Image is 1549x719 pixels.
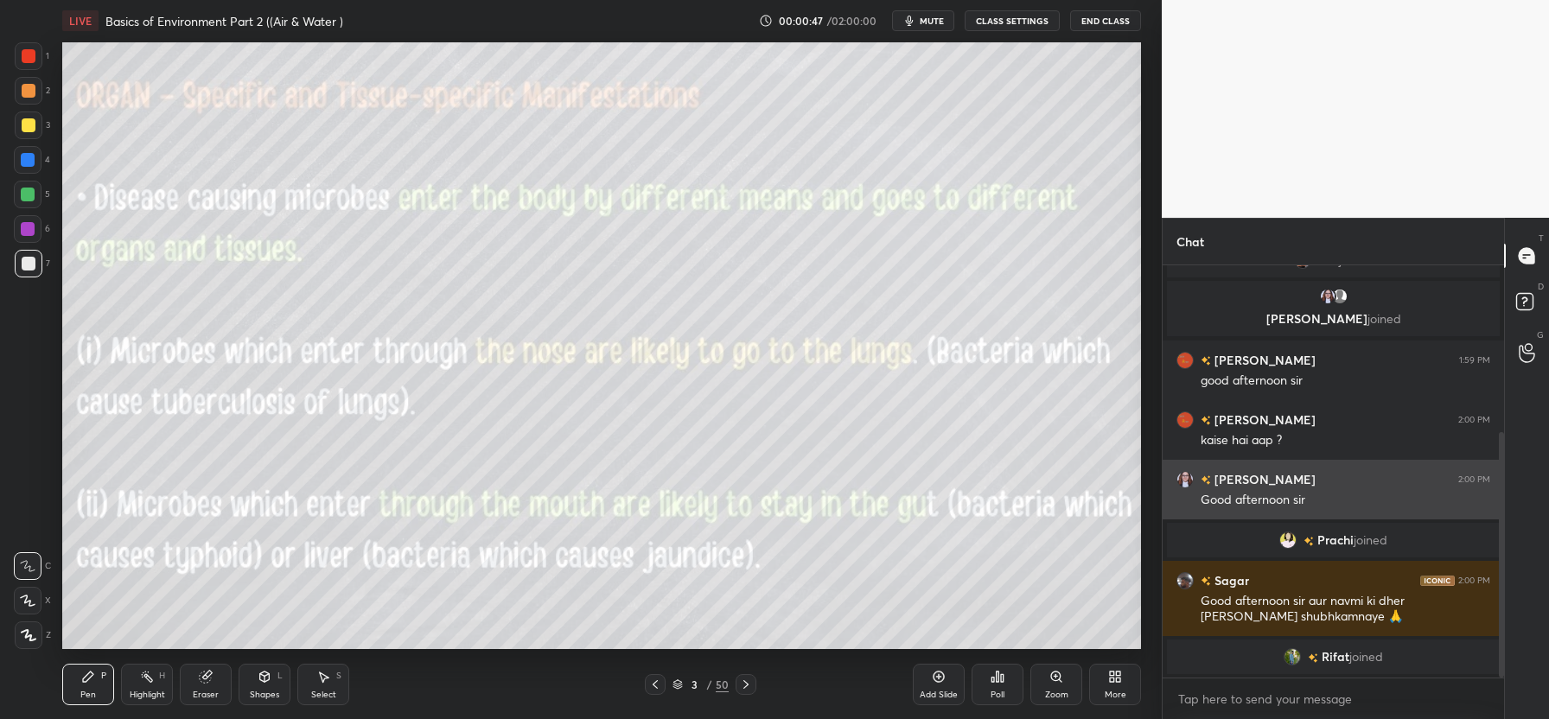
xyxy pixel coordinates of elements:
span: mute [920,15,944,27]
button: CLASS SETTINGS [965,10,1060,31]
div: 1:59 PM [1459,355,1490,366]
span: joined [1349,650,1383,664]
h4: Basics of Environment Part 2 ((Air & Water ) [105,13,343,29]
img: bf308df3837b44c0bfe3bc83819b4628.jpg [1284,648,1301,665]
div: Select [311,690,336,699]
div: Good afternoon sir [1201,492,1490,509]
h6: [PERSON_NAME] [1211,351,1316,369]
div: 3 [686,679,704,690]
div: LIVE [62,10,99,31]
div: P [101,671,106,680]
h6: [PERSON_NAME] [1211,410,1316,429]
span: joined [1339,253,1373,267]
img: no-rating-badge.077c3623.svg [1201,356,1211,366]
div: 5 [14,181,50,208]
p: G [1537,328,1544,341]
div: grid [1163,265,1504,678]
div: Shapes [250,690,279,699]
div: Highlight [130,690,165,699]
div: 2:00 PM [1458,415,1490,425]
img: 3 [1176,411,1194,429]
p: Chat [1163,219,1218,264]
button: mute [892,10,954,31]
img: 0363e219e058495cbd4d58e7b29c715b.jpg [1176,572,1194,589]
img: no-rating-badge.077c3623.svg [1201,475,1211,485]
div: More [1105,690,1126,699]
div: 2:00 PM [1458,474,1490,485]
div: C [14,552,51,580]
div: 1 [15,42,49,70]
img: no-rating-badge.077c3623.svg [1304,537,1314,546]
span: You [1318,253,1339,267]
img: 018881648f65488084f463725fc4c5a4.jpg [1279,531,1297,549]
img: default.png [1331,288,1348,305]
div: 3 [15,111,50,139]
div: Pen [80,690,96,699]
div: Zoom [1045,690,1068,699]
button: End Class [1070,10,1141,31]
img: no-rating-badge.077c3623.svg [1308,653,1318,663]
div: 4 [14,146,50,174]
div: Poll [991,690,1004,699]
h6: [PERSON_NAME] [1211,470,1316,488]
div: L [277,671,283,680]
div: 6 [14,215,50,243]
div: 7 [15,250,50,277]
div: good afternoon sir [1201,372,1490,390]
div: Good afternoon sir aur navmi ki dher [PERSON_NAME] shubhkamnaye 🙏 [1201,593,1490,626]
img: no-rating-badge.077c3623.svg [1201,576,1211,586]
span: Prachi [1317,533,1354,547]
div: kaise hai aap ? [1201,432,1490,449]
img: d7cf5e49fa0246f39549362ac011ea0d.jpg [1176,471,1194,488]
div: Eraser [193,690,219,699]
div: 2 [15,77,50,105]
span: joined [1354,533,1387,547]
div: Z [15,621,51,649]
div: H [159,671,165,680]
p: D [1538,280,1544,293]
img: iconic-dark.1390631f.png [1420,576,1455,586]
div: 50 [716,677,729,692]
span: joined [1367,310,1401,327]
p: T [1539,232,1544,245]
h6: Sagar [1211,571,1249,589]
img: no-rating-badge.077c3623.svg [1201,416,1211,425]
div: 2:00 PM [1458,576,1490,586]
img: d7cf5e49fa0246f39549362ac011ea0d.jpg [1319,288,1336,305]
div: Add Slide [920,690,958,699]
span: Rifat [1322,650,1349,664]
div: S [336,671,341,680]
div: / [707,679,712,690]
p: [PERSON_NAME] [1177,312,1489,326]
div: X [14,587,51,614]
img: 3 [1176,352,1194,369]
